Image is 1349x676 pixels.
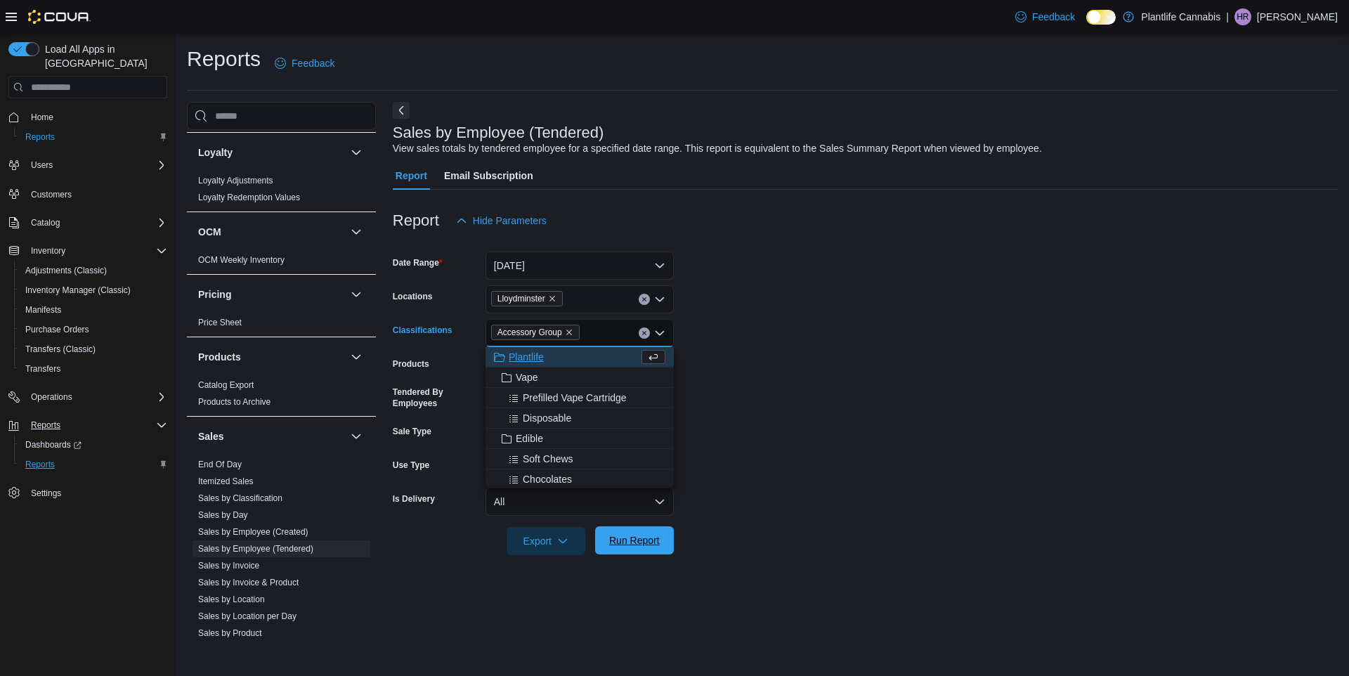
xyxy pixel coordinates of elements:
a: Sales by Employee (Tendered) [198,544,313,554]
button: Chocolates [485,469,674,490]
label: Sale Type [393,426,431,437]
span: Loyalty Redemption Values [198,192,300,203]
a: Reports [20,456,60,473]
span: Loyalty Adjustments [198,175,273,186]
p: | [1226,8,1229,25]
span: Manifests [25,304,61,316]
button: Catalog [3,213,173,233]
span: Edible [516,431,543,446]
span: Reports [20,129,167,145]
button: Manifests [14,300,173,320]
span: Itemized Sales [198,476,254,487]
span: Feedback [1032,10,1075,24]
span: Chocolates [523,472,572,486]
button: Vape [485,368,674,388]
span: Operations [31,391,72,403]
span: Inventory Manager (Classic) [25,285,131,296]
button: Clear input [639,327,650,339]
button: Home [3,107,173,127]
span: Home [31,112,53,123]
h3: Products [198,350,241,364]
button: Inventory Manager (Classic) [14,280,173,300]
button: Disposable [485,408,674,429]
a: Loyalty Redemption Values [198,193,300,202]
button: Inventory [25,242,71,259]
a: OCM Weekly Inventory [198,255,285,265]
span: Transfers (Classic) [20,341,167,358]
a: Sales by Day [198,510,248,520]
button: Operations [3,387,173,407]
span: Sales by Employee (Created) [198,526,308,538]
a: Catalog Export [198,380,254,390]
button: Operations [25,389,78,405]
span: Purchase Orders [25,324,89,335]
button: Transfers [14,359,173,379]
button: Close list of options [654,327,665,339]
span: Accessory Group [497,325,562,339]
button: Sales [348,428,365,445]
span: Sales by Invoice [198,560,259,571]
span: Sales by Location per Day [198,611,296,622]
span: Load All Apps in [GEOGRAPHIC_DATA] [39,42,167,70]
a: Purchase Orders [20,321,95,338]
nav: Complex example [8,101,167,540]
a: Itemized Sales [198,476,254,486]
button: Products [348,349,365,365]
a: Sales by Location per Day [198,611,296,621]
button: Next [393,102,410,119]
a: Transfers [20,360,66,377]
span: Run Report [609,533,660,547]
label: Classifications [393,325,452,336]
span: Inventory [31,245,65,256]
span: Sales by Location [198,594,265,605]
button: Pricing [348,286,365,303]
label: Is Delivery [393,493,435,505]
button: [DATE] [485,252,674,280]
a: Sales by Product [198,628,262,638]
button: Pricing [198,287,345,301]
span: Customers [25,185,167,202]
a: Loyalty Adjustments [198,176,273,186]
span: Home [25,108,167,126]
button: Users [3,155,173,175]
div: Pricing [187,314,376,337]
span: Sales by Classification [198,493,282,504]
a: Sales by Invoice [198,561,259,571]
button: Soft Chews [485,449,674,469]
button: Remove Accessory Group from selection in this group [565,328,573,337]
button: Inventory [3,241,173,261]
span: Manifests [20,301,167,318]
button: Purchase Orders [14,320,173,339]
span: Products to Archive [198,396,271,408]
span: Plantlife [509,350,544,364]
span: Disposable [523,411,571,425]
span: Operations [25,389,167,405]
span: Vape [516,370,538,384]
span: Hide Parameters [473,214,547,228]
span: Purchase Orders [20,321,167,338]
span: Prefilled Vape Cartridge [523,391,627,405]
a: Home [25,109,59,126]
span: Users [31,160,53,171]
button: Reports [14,127,173,147]
span: Email Subscription [444,162,533,190]
span: Export [515,527,577,555]
button: Run Report [595,526,674,554]
button: Sales [198,429,345,443]
span: OCM Weekly Inventory [198,254,285,266]
a: End Of Day [198,460,242,469]
a: Feedback [1010,3,1081,31]
img: Cova [28,10,91,24]
button: OCM [198,225,345,239]
h3: Pricing [198,287,231,301]
button: Plantlife [485,347,674,368]
h1: Reports [187,45,261,73]
p: [PERSON_NAME] [1257,8,1338,25]
a: Price Sheet [198,318,242,327]
button: Adjustments (Classic) [14,261,173,280]
a: Adjustments (Classic) [20,262,112,279]
button: Reports [14,455,173,474]
button: All [485,488,674,516]
a: Inventory Manager (Classic) [20,282,136,299]
h3: Sales by Employee (Tendered) [393,124,604,141]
